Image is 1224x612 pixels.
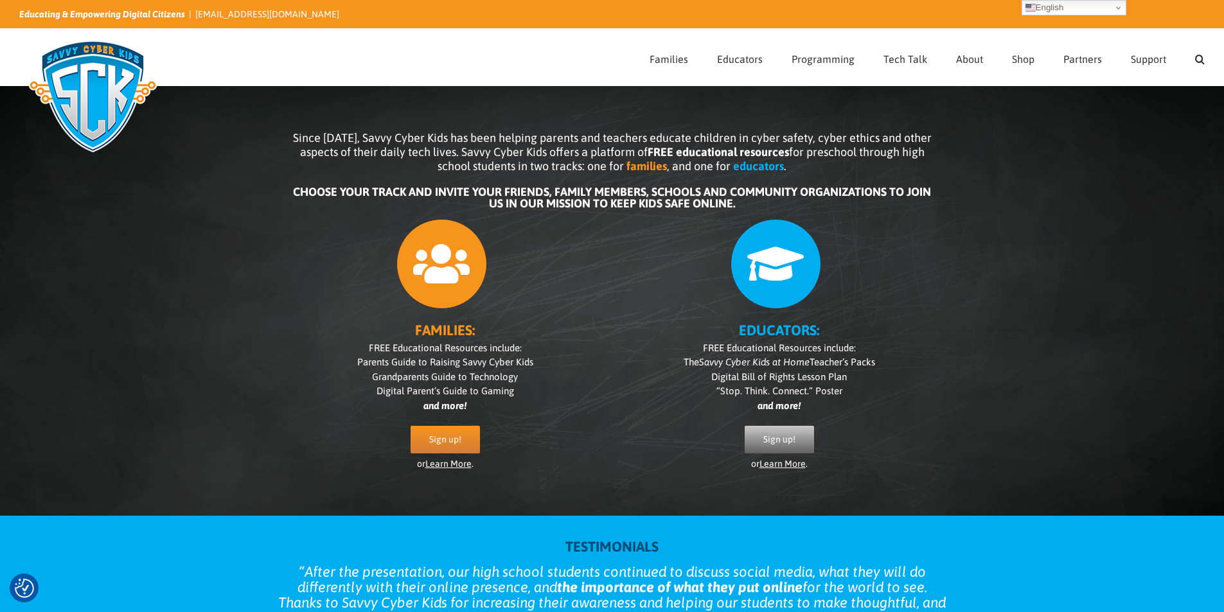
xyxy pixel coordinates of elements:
[650,54,688,64] span: Families
[792,29,855,85] a: Programming
[369,342,522,353] span: FREE Educational Resources include:
[372,371,518,382] span: Grandparents Guide to Technology
[1195,29,1205,85] a: Search
[1012,54,1034,64] span: Shop
[711,371,847,382] span: Digital Bill of Rights Lesson Plan
[716,385,842,396] span: “Stop. Think. Connect.” Poster
[15,579,34,598] button: Consent Preferences
[1063,29,1102,85] a: Partners
[626,159,667,173] b: families
[703,342,856,353] span: FREE Educational Resources include:
[415,322,475,338] b: FAMILIES:
[717,54,763,64] span: Educators
[565,538,659,555] strong: TESTIMONIALS
[650,29,1205,85] nav: Main Menu
[19,32,166,161] img: Savvy Cyber Kids Logo
[15,579,34,598] img: Revisit consent button
[758,400,801,411] i: and more!
[377,385,514,396] span: Digital Parent’s Guide to Gaming
[650,29,688,85] a: Families
[429,434,461,445] span: Sign up!
[792,54,855,64] span: Programming
[684,356,875,367] span: The Teacher’s Packs
[357,356,533,367] span: Parents Guide to Raising Savvy Cyber Kids
[699,356,810,367] i: Savvy Cyber Kids at Home
[784,159,786,173] span: .
[759,459,806,469] a: Learn More
[648,145,789,159] b: FREE educational resources
[1012,29,1034,85] a: Shop
[1131,54,1166,64] span: Support
[956,54,983,64] span: About
[417,459,474,469] span: or .
[883,54,927,64] span: Tech Talk
[739,322,819,338] b: EDUCATORS:
[956,29,983,85] a: About
[1131,29,1166,85] a: Support
[19,9,185,19] i: Educating & Empowering Digital Citizens
[751,459,808,469] span: or .
[557,579,803,595] strong: the importance of what they put online
[293,185,931,210] b: CHOOSE YOUR TRACK AND INVITE YOUR FRIENDS, FAMILY MEMBERS, SCHOOLS AND COMMUNITY ORGANIZATIONS TO...
[667,159,731,173] span: , and one for
[1063,54,1102,64] span: Partners
[883,29,927,85] a: Tech Talk
[1025,3,1036,13] img: en
[293,131,932,173] span: Since [DATE], Savvy Cyber Kids has been helping parents and teachers educate children in cyber sa...
[717,29,763,85] a: Educators
[763,434,795,445] span: Sign up!
[745,426,814,453] a: Sign up!
[733,159,784,173] b: educators
[411,426,480,453] a: Sign up!
[423,400,466,411] i: and more!
[425,459,472,469] a: Learn More
[195,9,339,19] a: [EMAIL_ADDRESS][DOMAIN_NAME]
